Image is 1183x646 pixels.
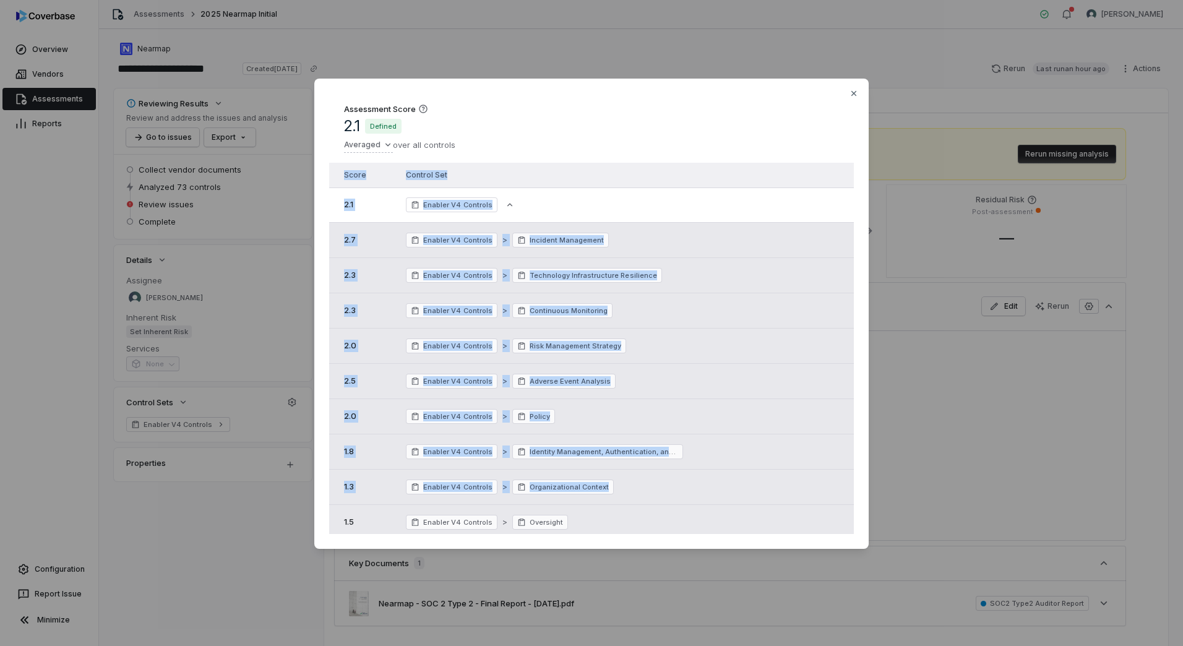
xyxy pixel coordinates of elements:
[344,517,354,527] span: 1.5
[423,341,493,351] span: Enabler V4 Controls
[423,411,493,421] span: Enabler V4 Controls
[423,270,493,280] span: Enabler V4 Controls
[502,375,507,387] span: >
[530,235,604,245] span: Incident Management
[530,341,622,351] span: Risk Management Strategy
[344,138,455,153] div: over all controls
[530,306,608,316] span: Continuous Monitoring
[502,481,507,493] span: >
[344,270,356,280] span: 2.3
[423,376,493,386] span: Enabler V4 Controls
[365,119,402,134] span: Defined
[530,447,678,457] span: Identity Management, Authentication, and Access Control
[344,138,393,153] button: Averaged
[344,305,356,315] span: 2.3
[530,517,563,527] span: Oversight
[344,340,356,350] span: 2.0
[344,117,360,136] span: 2.1
[423,447,493,457] span: Enabler V4 Controls
[530,482,609,492] span: Organizational Context
[530,376,611,386] span: Adverse Event Analysis
[344,235,356,244] span: 2.7
[396,163,819,187] th: Control Set
[423,517,493,527] span: Enabler V4 Controls
[502,234,507,246] span: >
[344,199,353,209] span: 2.1
[344,446,354,456] span: 1.8
[530,270,657,280] span: Technology Infrastructure Resilience
[423,235,493,245] span: Enabler V4 Controls
[344,481,354,491] span: 1.3
[344,411,356,421] span: 2.0
[423,482,493,492] span: Enabler V4 Controls
[502,340,507,352] span: >
[502,410,507,423] span: >
[530,411,550,421] span: Policy
[423,200,493,210] span: Enabler V4 Controls
[502,446,507,458] span: >
[329,163,396,187] th: Score
[423,306,493,316] span: Enabler V4 Controls
[344,376,356,385] span: 2.5
[344,103,416,114] h3: Assessment Score
[502,269,507,282] span: >
[502,516,507,528] span: >
[502,304,507,317] span: >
